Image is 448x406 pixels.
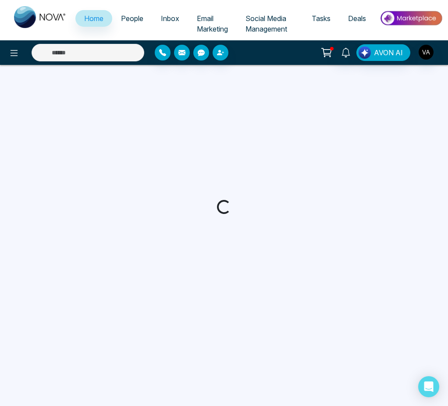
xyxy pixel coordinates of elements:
a: Deals [339,10,375,27]
a: Email Marketing [188,10,237,37]
span: People [121,14,143,23]
button: AVON AI [356,44,410,61]
a: Tasks [303,10,339,27]
a: Inbox [152,10,188,27]
span: Deals [348,14,366,23]
a: People [112,10,152,27]
img: User Avatar [419,45,434,60]
span: Inbox [161,14,179,23]
span: Tasks [312,14,331,23]
img: Lead Flow [359,46,371,59]
div: Open Intercom Messenger [418,376,439,397]
img: Nova CRM Logo [14,6,67,28]
a: Home [75,10,112,27]
a: Social Media Management [237,10,303,37]
img: Market-place.gif [379,8,443,28]
span: AVON AI [374,47,403,58]
span: Social Media Management [245,14,287,33]
span: Home [84,14,103,23]
span: Email Marketing [197,14,228,33]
